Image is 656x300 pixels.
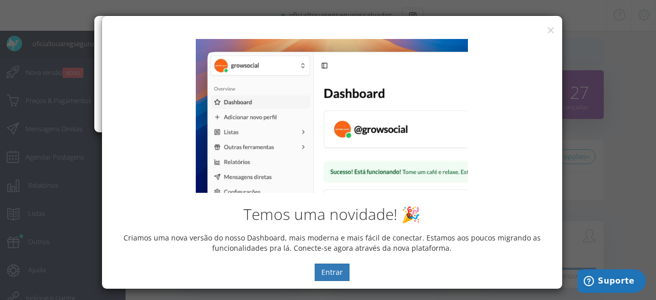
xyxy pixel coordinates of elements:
img: New Dashboard [196,39,467,193]
h2: Temos uma novidade! 🎉 [110,206,555,223]
iframe: Abre um widget para que você possa encontrar mais informações [578,269,646,295]
button: Entrar [315,264,350,281]
p: Criamos uma nova versão do nosso Dashboard, mais moderna e mais fácil de conectar. Estamos aos po... [110,233,555,253]
button: × [547,23,555,37]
